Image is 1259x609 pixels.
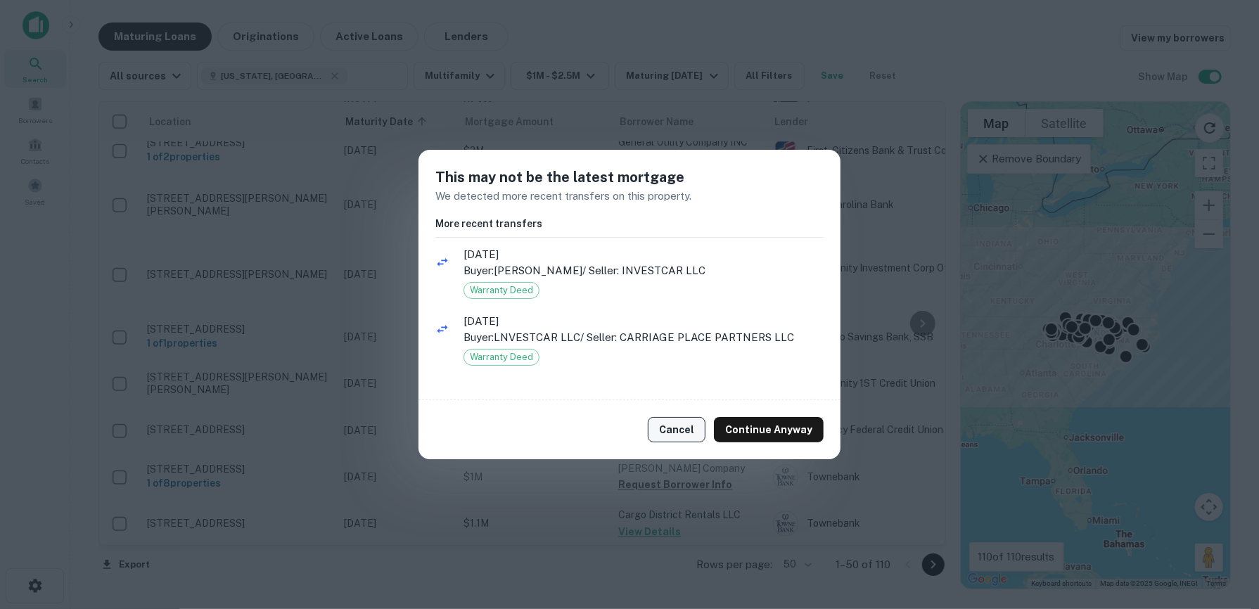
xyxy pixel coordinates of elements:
iframe: Chat Widget [1189,496,1259,564]
div: Warranty Deed [464,349,539,366]
p: We detected more recent transfers on this property. [435,188,824,205]
p: Buyer: LNVESTCAR LLC / Seller: CARRIAGE PLACE PARTNERS LLC [464,329,824,346]
h6: More recent transfers [435,216,824,231]
p: Buyer: [PERSON_NAME] / Seller: INVESTCAR LLC [464,262,824,279]
h5: This may not be the latest mortgage [435,167,824,188]
div: Warranty Deed [464,282,539,299]
span: Warranty Deed [464,350,539,364]
button: Cancel [648,417,705,442]
span: [DATE] [464,246,824,263]
span: [DATE] [464,313,824,330]
span: Warranty Deed [464,283,539,297]
button: Continue Anyway [714,417,824,442]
